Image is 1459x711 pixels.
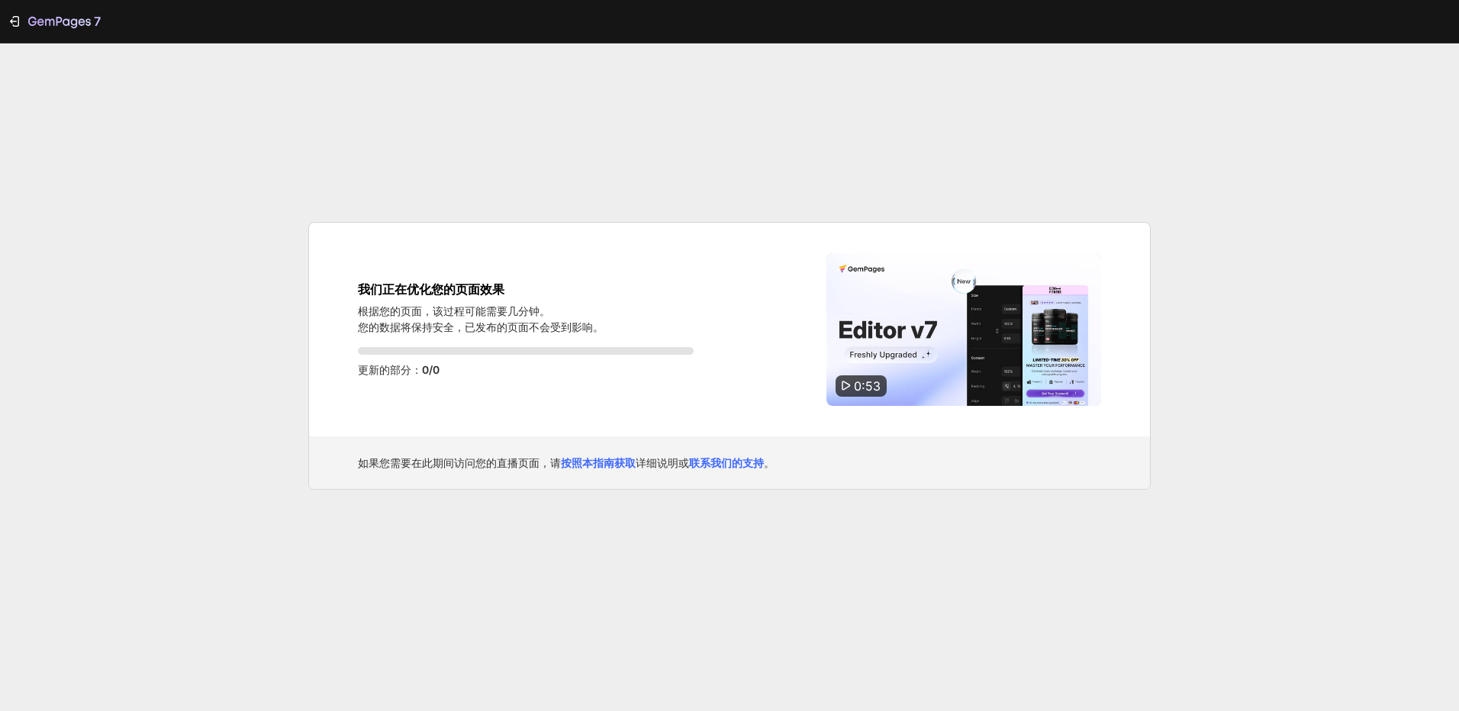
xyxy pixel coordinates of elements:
span: 0/0 [422,363,440,376]
a: 联系我们的支持 [689,456,764,469]
h1: 我们正在优化您的页面效果 [358,280,604,298]
p: 7 [94,12,101,31]
a: 按照本指南获取 [561,456,636,469]
div: 如果您需要在此期间访问您的直播页面，请 详细说明或 。 [358,455,1101,471]
p: 您的数据将保持安全，已发布的页面不会受到影响。 [358,319,604,335]
p: 更新的部分： [358,361,694,379]
p: 根据您的页面，该过程可能需要几分钟。 [358,303,604,319]
img: 视频缩略图 [826,253,1101,406]
span: 0:53 [854,378,881,394]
